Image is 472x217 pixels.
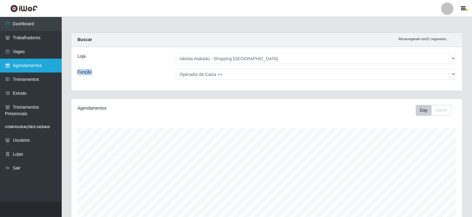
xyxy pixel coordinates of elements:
img: CoreUI Logo [10,5,38,12]
div: Agendamentos [77,105,230,111]
div: First group [416,105,451,116]
label: Função [77,69,92,75]
i: Recarregando em 21 segundos... [399,37,449,41]
strong: Buscar [77,37,92,42]
button: Day [416,105,432,116]
div: Toolbar with button groups [416,105,456,116]
button: Month [431,105,451,116]
label: Loja [77,53,85,60]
